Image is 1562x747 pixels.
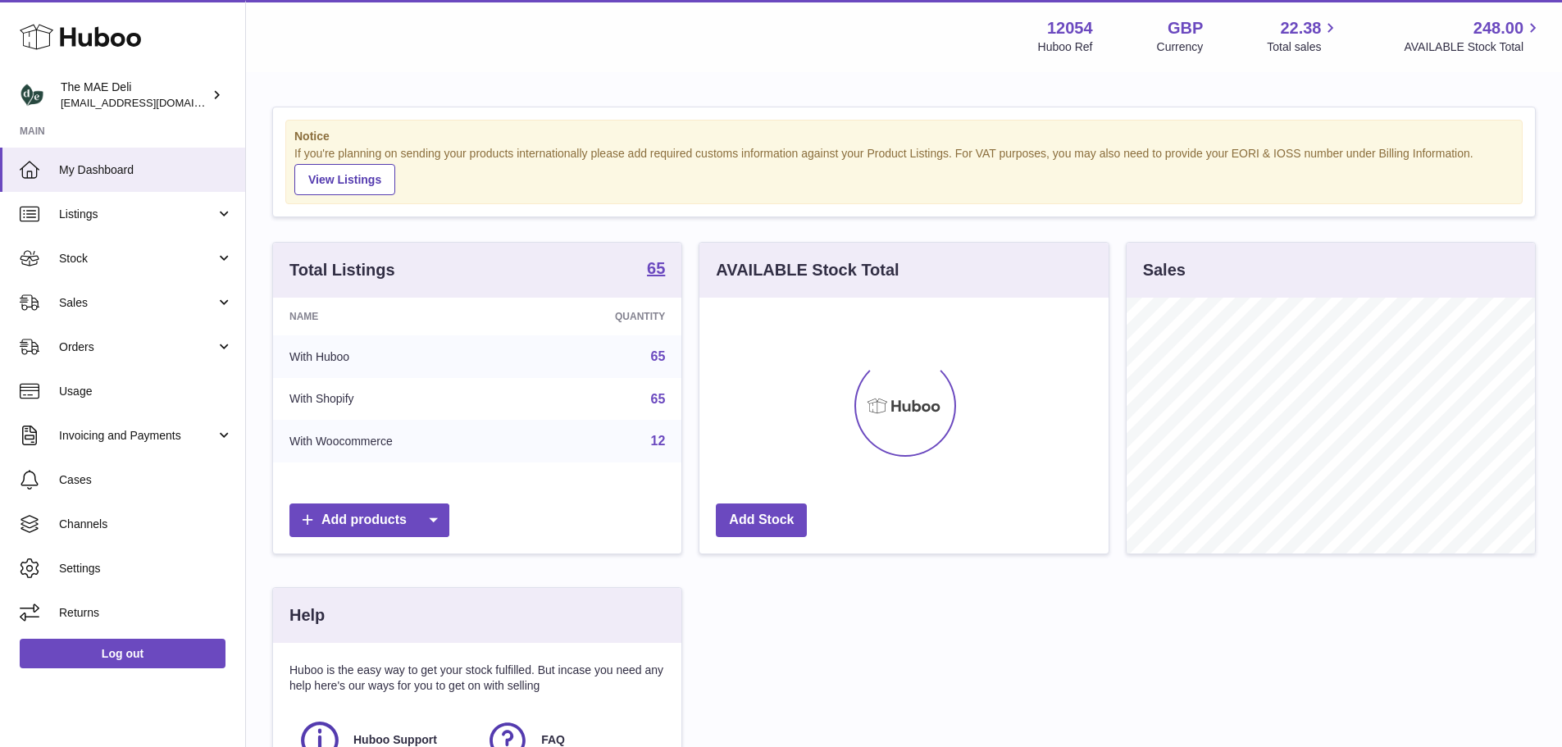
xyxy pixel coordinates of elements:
span: AVAILABLE Stock Total [1404,39,1542,55]
span: Channels [59,517,233,532]
strong: Notice [294,129,1514,144]
div: The MAE Deli [61,80,208,111]
td: With Huboo [273,335,526,378]
span: Total sales [1267,39,1340,55]
strong: GBP [1168,17,1203,39]
span: Invoicing and Payments [59,428,216,444]
th: Name [273,298,526,335]
a: 65 [651,392,666,406]
span: Orders [59,339,216,355]
div: Currency [1157,39,1204,55]
span: My Dashboard [59,162,233,178]
div: Huboo Ref [1038,39,1093,55]
a: 22.38 Total sales [1267,17,1340,55]
img: internalAdmin-12054@internal.huboo.com [20,83,44,107]
td: With Woocommerce [273,420,526,462]
span: Listings [59,207,216,222]
a: Add products [289,503,449,537]
p: Huboo is the easy way to get your stock fulfilled. But incase you need any help here's our ways f... [289,663,665,694]
span: Stock [59,251,216,266]
h3: Help [289,604,325,626]
span: 22.38 [1280,17,1321,39]
a: 65 [651,349,666,363]
span: Sales [59,295,216,311]
span: [EMAIL_ADDRESS][DOMAIN_NAME] [61,96,241,109]
strong: 12054 [1047,17,1093,39]
span: Settings [59,561,233,576]
td: With Shopify [273,378,526,421]
a: 248.00 AVAILABLE Stock Total [1404,17,1542,55]
a: Log out [20,639,225,668]
strong: 65 [647,260,665,276]
span: Cases [59,472,233,488]
th: Quantity [526,298,681,335]
span: 248.00 [1473,17,1523,39]
a: 65 [647,260,665,280]
span: Returns [59,605,233,621]
a: 12 [651,434,666,448]
a: Add Stock [716,503,807,537]
h3: AVAILABLE Stock Total [716,259,899,281]
h3: Total Listings [289,259,395,281]
a: View Listings [294,164,395,195]
div: If you're planning on sending your products internationally please add required customs informati... [294,146,1514,195]
h3: Sales [1143,259,1186,281]
span: Usage [59,384,233,399]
